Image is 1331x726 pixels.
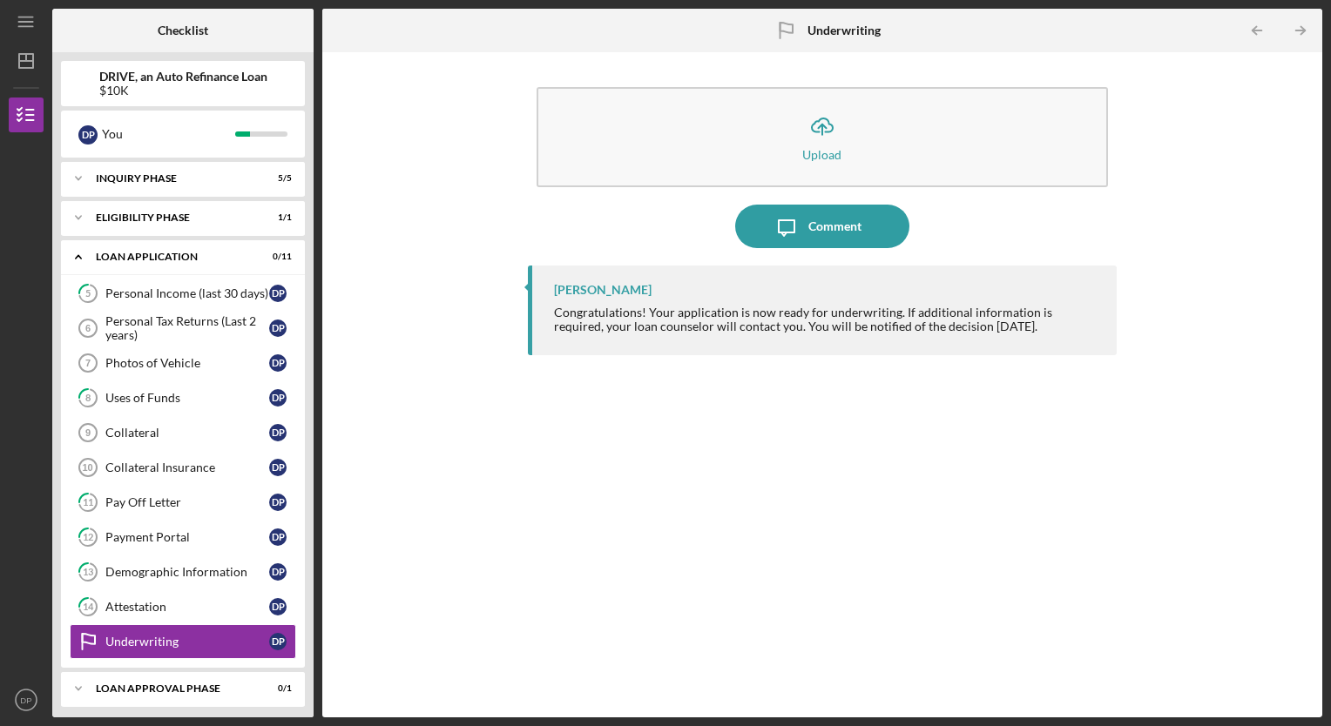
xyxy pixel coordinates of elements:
[96,252,248,262] div: Loan Application
[269,563,287,581] div: D P
[85,427,91,438] tspan: 9
[735,205,909,248] button: Comment
[70,624,296,659] a: UnderwritingDP
[96,212,248,223] div: Eligibility Phase
[269,285,287,302] div: D P
[20,696,31,705] text: DP
[269,528,287,546] div: D P
[70,415,296,450] a: 9CollateralDP
[70,450,296,485] a: 10Collateral InsuranceDP
[105,314,269,342] div: Personal Tax Returns (Last 2 years)
[260,252,292,262] div: 0 / 11
[70,311,296,346] a: 6Personal Tax Returns (Last 2 years)DP
[78,125,98,145] div: D P
[70,276,296,311] a: 5Personal Income (last 30 days)DP
[96,173,248,184] div: Inquiry Phase
[105,356,269,370] div: Photos of Vehicle
[105,391,269,405] div: Uses of Funds
[85,393,91,404] tspan: 8
[807,24,881,37] b: Underwriting
[70,520,296,555] a: 12Payment PortalDP
[105,286,269,300] div: Personal Income (last 30 days)
[802,148,841,161] div: Upload
[82,462,92,473] tspan: 10
[105,426,269,440] div: Collateral
[105,635,269,649] div: Underwriting
[554,283,652,297] div: [PERSON_NAME]
[269,633,287,650] div: D P
[537,87,1109,187] button: Upload
[99,84,267,97] div: $10K
[85,358,91,368] tspan: 7
[70,346,296,380] a: 7Photos of VehicleDP
[260,173,292,184] div: 5 / 5
[260,212,292,223] div: 1 / 1
[85,323,91,333] tspan: 6
[85,288,91,299] tspan: 5
[70,380,296,415] a: 8Uses of FundsDP
[83,567,93,578] tspan: 13
[105,600,269,614] div: Attestation
[96,683,248,694] div: Loan Approval Phase
[269,494,287,511] div: D P
[158,24,208,37] b: Checklist
[105,530,269,544] div: Payment Portal
[70,555,296,589] a: 13Demographic InformationDP
[105,460,269,474] div: Collateral Insurance
[70,589,296,624] a: 14AttestationDP
[269,424,287,441] div: D P
[83,497,93,508] tspan: 11
[83,532,93,543] tspan: 12
[269,598,287,615] div: D P
[9,682,44,717] button: DP
[269,319,287,337] div: D P
[269,459,287,476] div: D P
[808,205,861,248] div: Comment
[105,495,269,509] div: Pay Off Letter
[554,306,1100,333] div: Congratulations! Your application is now ready for underwriting. If additional information is req...
[70,485,296,520] a: 11Pay Off LetterDP
[83,602,94,613] tspan: 14
[269,389,287,407] div: D P
[260,683,292,694] div: 0 / 1
[269,354,287,372] div: D P
[105,565,269,579] div: Demographic Information
[102,119,235,149] div: You
[99,70,267,84] b: DRIVE, an Auto Refinance Loan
